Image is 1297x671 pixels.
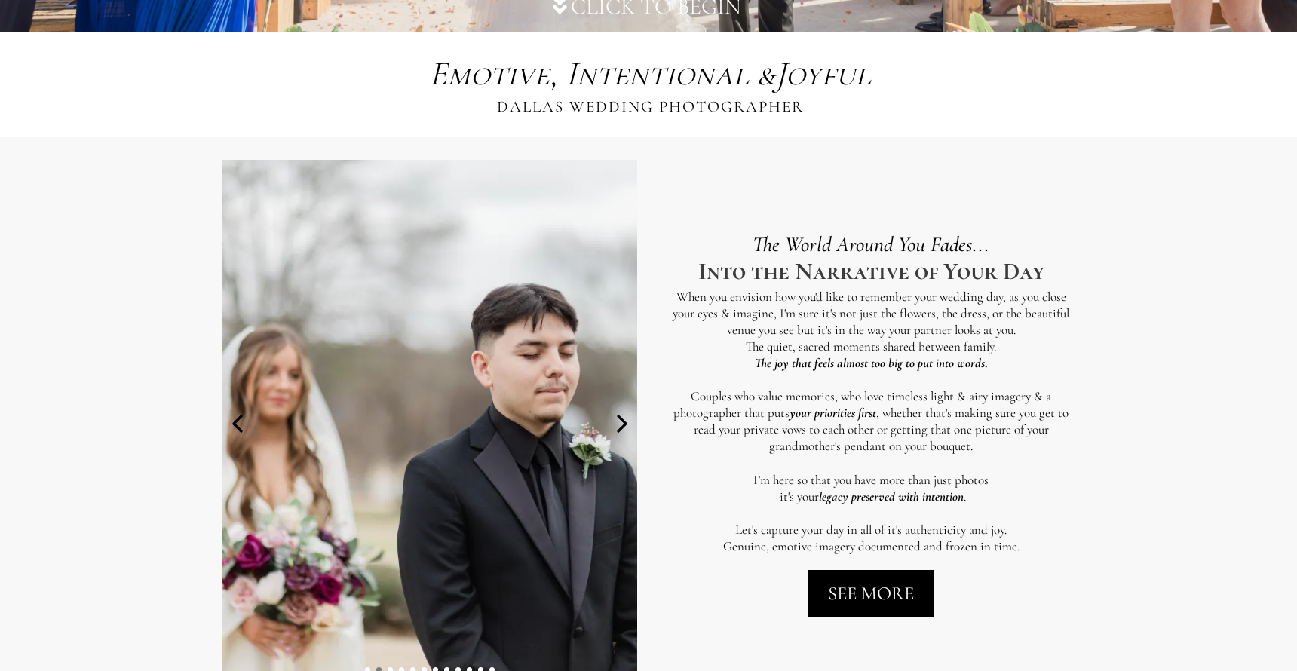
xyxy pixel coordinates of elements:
p: Genuine, emotive imagery documented and frozen in time. [667,538,1075,555]
span: The World Around You Fades... [753,231,989,257]
p: -it's your . [667,489,1075,505]
div: SEE MORE [828,582,914,605]
em: your [790,405,811,421]
p: Couples who value memories, who love timeless light & airy imagery & a photographer that puts , w... [667,388,1075,455]
em: joy [774,355,789,371]
span: DALLAS WEDDING PHOTOGRAPHER [497,97,804,116]
em: feels [814,355,834,371]
p: When you envision how you'd like to remember your wedding day, as you close your eyes & imagine, ... [667,289,1075,339]
em: priorities [814,405,855,421]
p: I’m here so that you have more than just photos [667,472,1075,489]
span: Emotive, [429,53,557,94]
em: put [918,355,933,371]
p: The quiet, sacred moments shared between family. [667,339,1075,355]
em: legacy [819,489,848,504]
em: preserved [851,489,895,504]
em: too [871,355,885,371]
em: to [906,355,915,371]
button: SEE MORE [808,570,934,617]
em: intention [922,489,964,504]
em: into [936,355,954,371]
em: Joyful [429,53,871,94]
em: with [898,489,919,504]
em: that [792,355,811,371]
strong: . [792,355,988,371]
em: big [888,355,903,371]
em: words [957,355,985,371]
em: almost [837,355,868,371]
em: The [755,355,771,371]
span: Intentional & [566,53,775,94]
em: first [858,405,876,421]
strong: Into the Narrative of Your Day [698,256,1044,286]
p: Let's capture your day in all of it's authenticity and joy. [667,522,1075,538]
